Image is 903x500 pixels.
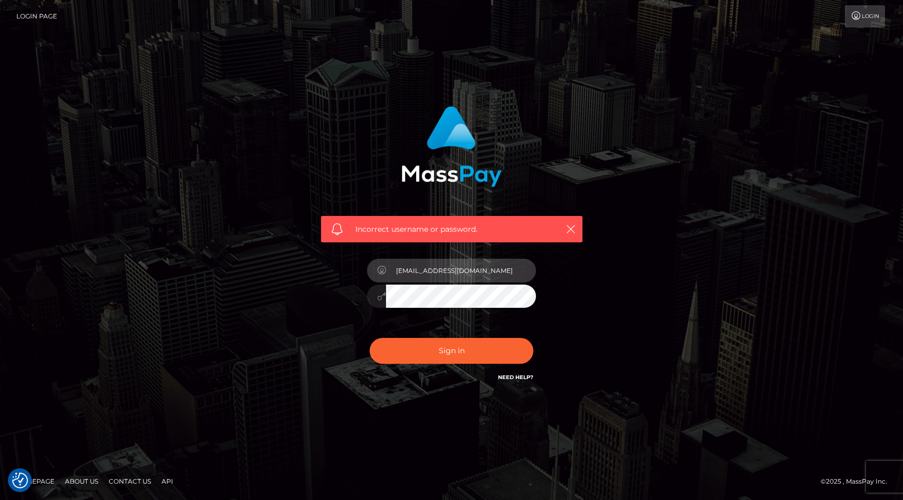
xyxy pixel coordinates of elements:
img: Revisit consent button [12,473,28,488]
div: © 2025 , MassPay Inc. [821,476,895,487]
a: About Us [61,473,102,489]
a: Need Help? [498,374,533,381]
a: Contact Us [105,473,155,489]
a: Login Page [16,5,57,27]
a: Homepage [12,473,59,489]
input: Username... [386,259,536,282]
span: Incorrect username or password. [355,224,548,235]
img: MassPay Login [401,106,502,187]
button: Consent Preferences [12,473,28,488]
a: API [157,473,177,489]
button: Sign in [370,338,533,364]
a: Login [845,5,885,27]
